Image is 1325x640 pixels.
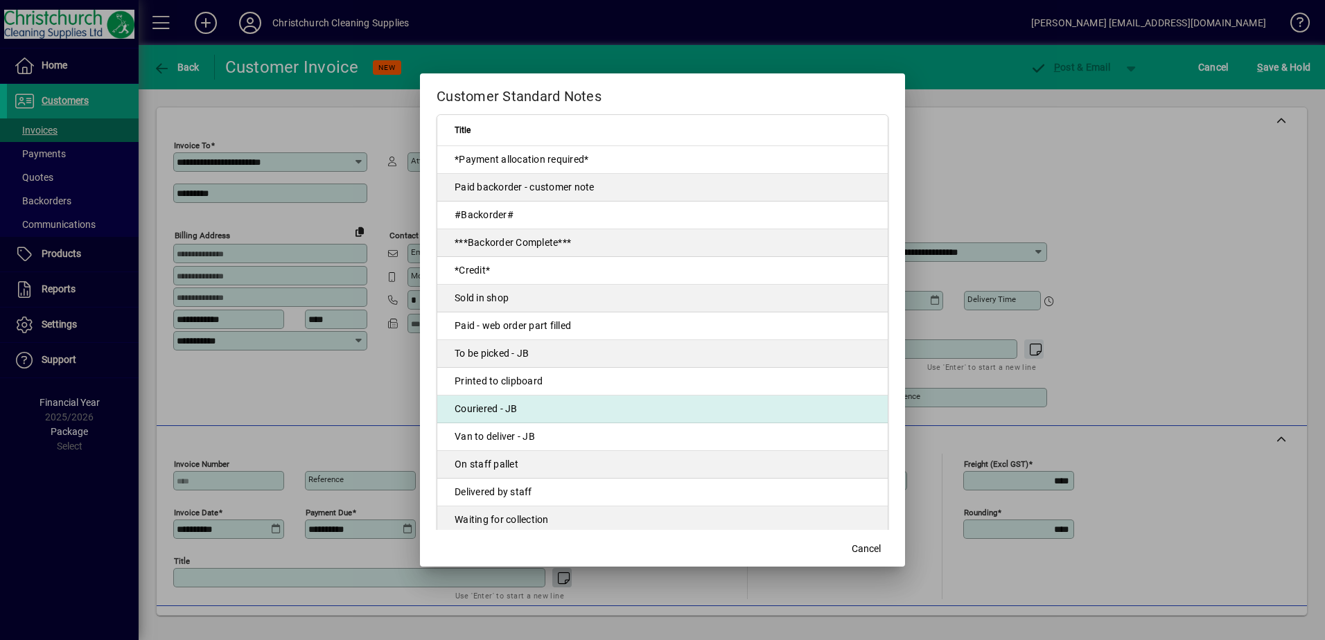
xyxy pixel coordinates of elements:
[852,542,881,556] span: Cancel
[437,506,888,534] td: Waiting for collection
[437,451,888,479] td: On staff pallet
[437,395,888,423] td: Couriered - JB
[844,536,888,561] button: Cancel
[437,174,888,202] td: Paid backorder - customer note
[437,312,888,340] td: Paid - web order part filled
[437,423,888,451] td: Van to deliver - JB
[437,146,888,174] td: *Payment allocation required*
[437,202,888,229] td: #Backorder#
[420,73,905,114] h2: Customer Standard Notes
[437,340,888,368] td: To be picked - JB
[437,368,888,395] td: Printed to clipboard
[437,285,888,312] td: Sold in shop
[455,123,471,138] span: Title
[437,479,888,506] td: Delivered by staff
